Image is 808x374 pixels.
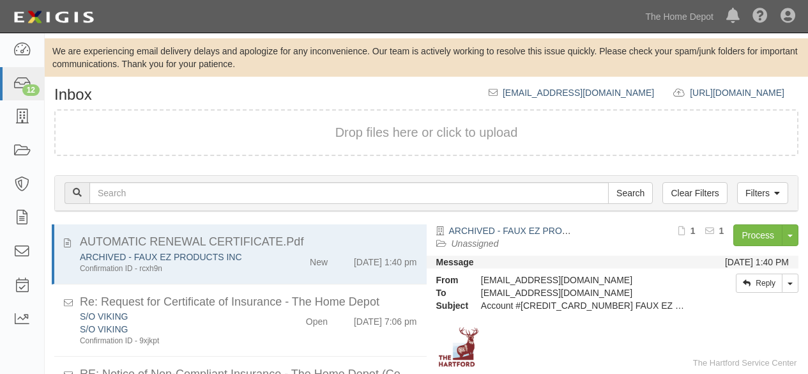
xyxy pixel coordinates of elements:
a: Filters [737,182,788,204]
div: Confirmation ID - rcxh9n [80,263,268,274]
a: [URL][DOMAIN_NAME] [690,88,798,98]
a: S/O VIKING [80,324,128,334]
a: Reply [736,274,782,293]
div: [DATE] 7:06 pm [354,310,417,328]
input: Search [608,182,653,204]
a: [EMAIL_ADDRESS][DOMAIN_NAME] [503,88,654,98]
div: AUTOMATIC RENEWAL CERTIFICATE.Pdf [80,234,417,251]
div: Open [306,310,328,328]
strong: Message [436,257,474,267]
div: ARCHIVED - FAUX EZ PRODUCTS INC [80,251,268,263]
button: Drop files here or click to upload [335,123,518,142]
div: Account #100000002219607 FAUX EZ PRODUCTS INC [471,299,696,312]
b: 1 [719,226,724,236]
div: [DATE] 1:40 pm [354,251,417,269]
a: ARCHIVED - FAUX EZ PRODUCTS INC [449,226,611,236]
i: Help Center - Complianz [752,9,768,24]
img: The Hartford [436,325,481,370]
strong: From [427,274,471,286]
a: S/O VIKING [80,311,128,322]
input: Search [89,182,609,204]
div: 12 [22,84,40,96]
strong: To [427,286,471,299]
div: party-tmphnn@sbainsurance.homedepot.com [471,286,696,299]
div: Confirmation ID - 9xjkpt [80,336,268,347]
h1: Inbox [54,86,92,103]
a: Process [733,224,782,246]
div: We are experiencing email delivery delays and apologize for any inconvenience. Our team is active... [45,45,808,70]
a: Unassigned [452,238,499,249]
img: logo-5460c22ac91f19d4615b14bd174203de0afe785f0fc80cf4dbbc73dc1793850b.png [10,6,98,29]
a: ARCHIVED - FAUX EZ PRODUCTS INC [80,252,242,262]
div: [DATE] 1:40 PM [725,256,789,269]
div: New [310,251,328,269]
div: Re: Request for Certificate of Insurance - The Home Depot [80,294,417,311]
a: The Home Depot [639,4,720,29]
div: [EMAIL_ADDRESS][DOMAIN_NAME] [471,274,696,286]
b: 1 [690,226,696,236]
strong: Subject [427,299,471,312]
a: Clear Filters [662,182,727,204]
